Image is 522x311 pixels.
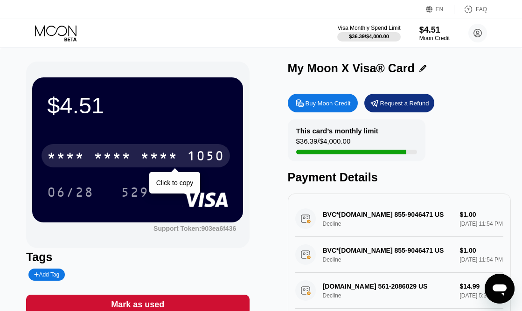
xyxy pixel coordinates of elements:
div: 529 [121,186,149,201]
div: $36.39 / $4,000.00 [349,34,389,39]
div: 1050 [187,150,224,165]
div: $36.39 / $4,000.00 [296,137,351,150]
div: Click to copy [156,179,193,187]
div: Visa Monthly Spend Limit [337,25,400,31]
div: Moon Credit [419,35,450,41]
div: Visa Monthly Spend Limit$36.39/$4,000.00 [337,25,400,41]
div: 529 [114,180,156,204]
div: Request a Refund [380,99,429,107]
div: FAQ [476,6,487,13]
div: Add Tag [34,271,59,278]
div: Add Tag [28,269,65,281]
div: 06/28 [47,186,94,201]
div: Buy Moon Credit [288,94,358,112]
div: Request a Refund [364,94,434,112]
div: Support Token:903ea6f436 [153,225,236,232]
div: $4.51Moon Credit [419,25,450,41]
div: EN [426,5,454,14]
div: My Moon X Visa® Card [288,62,415,75]
div: FAQ [454,5,487,14]
div: 06/28 [40,180,101,204]
div: Tags [26,250,250,264]
div: Buy Moon Credit [306,99,351,107]
div: Mark as used [111,299,164,310]
div: $4.51 [419,25,450,35]
div: $4.51 [47,92,228,118]
div: EN [436,6,444,13]
div: Support Token: 903ea6f436 [153,225,236,232]
div: This card’s monthly limit [296,127,378,135]
div: Payment Details [288,171,511,184]
iframe: Button to launch messaging window [485,274,515,304]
